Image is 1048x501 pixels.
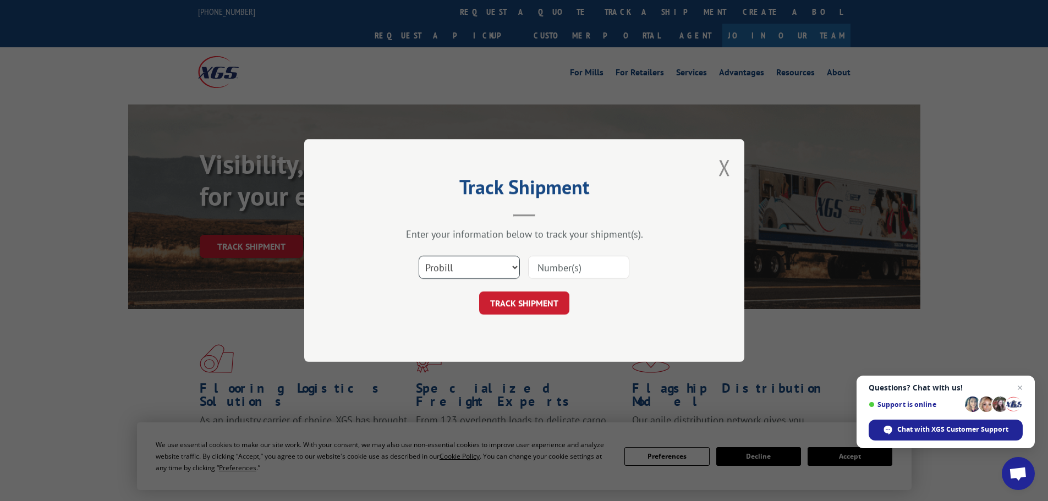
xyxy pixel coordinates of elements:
[897,425,1008,434] span: Chat with XGS Customer Support
[869,400,961,409] span: Support is online
[479,291,569,315] button: TRACK SHIPMENT
[359,228,689,240] div: Enter your information below to track your shipment(s).
[718,153,731,182] button: Close modal
[1002,457,1035,490] div: Open chat
[1013,381,1027,394] span: Close chat
[528,256,629,279] input: Number(s)
[359,179,689,200] h2: Track Shipment
[869,383,1023,392] span: Questions? Chat with us!
[869,420,1023,441] div: Chat with XGS Customer Support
